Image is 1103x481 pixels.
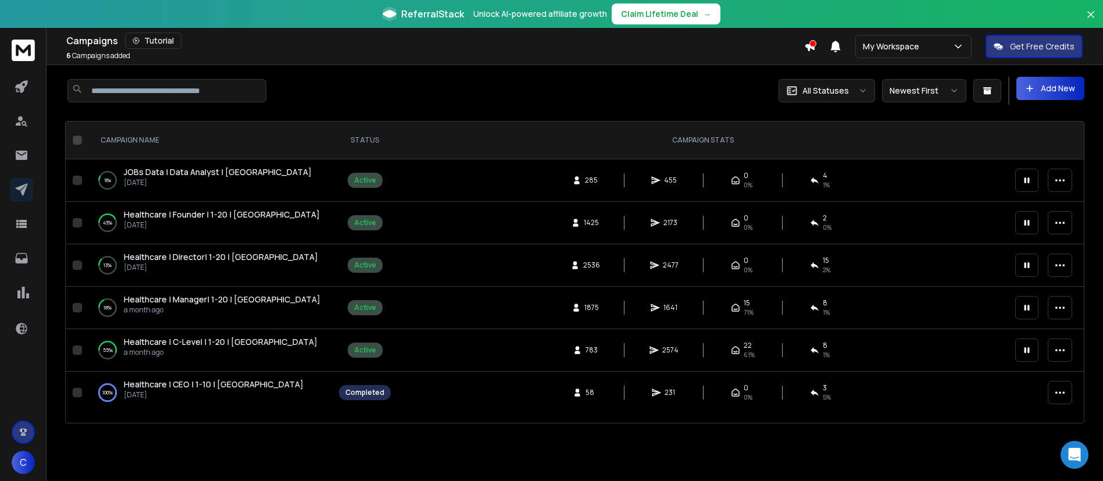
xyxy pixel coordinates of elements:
[124,178,312,187] p: [DATE]
[354,218,376,227] div: Active
[87,372,332,414] td: 100%Healthcare | CEO | 1-10 | [GEOGRAPHIC_DATA][DATE]
[124,263,318,272] p: [DATE]
[87,159,332,202] td: 9%JOBs Data | Data Analyst | [GEOGRAPHIC_DATA][DATE]
[744,350,755,359] span: 61 %
[802,85,849,97] p: All Statuses
[354,345,376,355] div: Active
[612,3,720,24] button: Claim Lifetime Deal→
[354,176,376,185] div: Active
[124,390,304,400] p: [DATE]
[744,180,752,190] span: 0%
[744,223,752,232] span: 0%
[124,251,318,263] a: Healthcare | Director| 1-20 | [GEOGRAPHIC_DATA]
[663,261,679,270] span: 2477
[882,79,966,102] button: Newest First
[744,256,748,265] span: 0
[584,303,599,312] span: 1875
[744,213,748,223] span: 0
[823,308,830,317] span: 1 %
[87,244,332,287] td: 13%Healthcare | Director| 1-20 | [GEOGRAPHIC_DATA][DATE]
[124,166,312,178] a: JOBs Data | Data Analyst | [GEOGRAPHIC_DATA]
[744,298,750,308] span: 15
[744,171,748,180] span: 0
[124,336,317,347] span: Healthcare | C-Level | 1-20 | [GEOGRAPHIC_DATA]
[823,180,830,190] span: 1 %
[66,33,804,49] div: Campaigns
[665,388,676,397] span: 231
[662,345,679,355] span: 2574
[744,308,754,317] span: 71 %
[473,8,607,20] p: Unlock AI-powered affiliate growth
[1016,77,1084,100] button: Add New
[664,176,677,185] span: 455
[124,348,317,357] p: a month ago
[586,388,597,397] span: 58
[103,217,112,229] p: 43 %
[585,176,598,185] span: 285
[823,350,830,359] span: 1 %
[87,329,332,372] td: 55%Healthcare | C-Level | 1-20 | [GEOGRAPHIC_DATA]a month ago
[87,202,332,244] td: 43%Healthcare | Founder | 1-20 | [GEOGRAPHIC_DATA][DATE]
[986,35,1083,58] button: Get Free Credits
[354,261,376,270] div: Active
[66,51,130,60] p: Campaigns added
[124,166,312,177] span: JOBs Data | Data Analyst | [GEOGRAPHIC_DATA]
[823,171,827,180] span: 4
[703,8,711,20] span: →
[332,122,398,159] th: STATUS
[124,251,318,262] span: Healthcare | Director| 1-20 | [GEOGRAPHIC_DATA]
[398,122,1008,159] th: CAMPAIGN STATS
[823,393,831,402] span: 5 %
[12,451,35,474] button: C
[103,302,112,313] p: 18 %
[105,174,111,186] p: 9 %
[103,344,113,356] p: 55 %
[823,383,827,393] span: 3
[823,341,827,350] span: 8
[124,379,304,390] a: Healthcare | CEO | 1-10 | [GEOGRAPHIC_DATA]
[663,303,677,312] span: 1641
[823,265,830,275] span: 2 %
[401,7,464,21] span: ReferralStack
[744,265,752,275] span: 0%
[823,298,827,308] span: 8
[87,122,332,159] th: CAMPAIGN NAME
[586,345,598,355] span: 783
[1061,441,1088,469] div: Open Intercom Messenger
[124,305,320,315] p: a month ago
[663,218,677,227] span: 2173
[124,294,320,305] a: Healthcare | Manager| 1-20 | [GEOGRAPHIC_DATA]
[744,383,748,393] span: 0
[345,388,384,397] div: Completed
[583,261,600,270] span: 2536
[744,393,752,402] span: 0%
[823,256,829,265] span: 15
[124,220,320,230] p: [DATE]
[863,41,924,52] p: My Workspace
[1010,41,1075,52] p: Get Free Credits
[102,387,113,398] p: 100 %
[125,33,181,49] button: Tutorial
[124,209,320,220] a: Healthcare | Founder | 1-20 | [GEOGRAPHIC_DATA]
[66,51,71,60] span: 6
[584,218,599,227] span: 1425
[103,259,112,271] p: 13 %
[823,213,827,223] span: 2
[124,336,317,348] a: Healthcare | C-Level | 1-20 | [GEOGRAPHIC_DATA]
[823,223,831,232] span: 0 %
[1083,7,1098,35] button: Close banner
[87,287,332,329] td: 18%Healthcare | Manager| 1-20 | [GEOGRAPHIC_DATA]a month ago
[354,303,376,312] div: Active
[744,341,752,350] span: 22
